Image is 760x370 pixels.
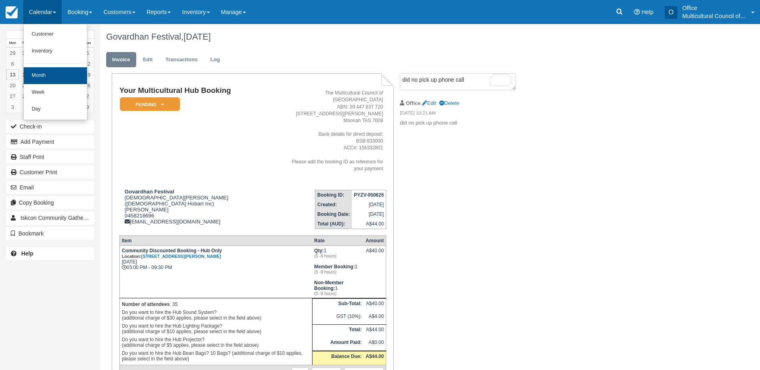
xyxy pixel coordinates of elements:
[81,91,94,102] a: 2
[366,248,384,260] div: A$40.00
[23,24,87,120] ul: Calendar
[6,166,94,179] a: Customer Print
[6,181,94,194] button: Email
[400,119,535,127] p: did no pick up phone call
[634,9,640,15] i: Help
[315,219,352,229] th: Total (AUD):
[312,312,363,324] td: GST (10%):
[19,91,31,102] a: 28
[24,101,87,118] a: Day
[314,269,361,274] em: (5 -9 hours)
[24,67,87,84] a: Month
[81,48,94,58] a: 5
[6,120,94,133] button: Check-in
[682,4,746,12] p: Office
[141,254,221,259] a: [STREET_ADDRESS][PERSON_NAME]
[19,58,31,69] a: 7
[159,52,204,68] a: Transactions
[364,299,386,312] td: A$40.00
[24,43,87,60] a: Inventory
[106,52,136,68] a: Invoice
[282,90,383,172] address: The Multicultural Council of [GEOGRAPHIC_DATA] ABN: 39 447 837 720 [STREET_ADDRESS][PERSON_NAME] ...
[314,253,361,258] em: (5 -9 hours)
[119,189,279,225] div: [DEMOGRAPHIC_DATA][PERSON_NAME] ([DEMOGRAPHIC_DATA] Hobart Inc) [PERSON_NAME] 0458218696 [EMAIL_A...
[314,264,355,269] strong: Member Booking
[312,338,363,351] th: Amount Paid:
[352,219,386,229] td: A$44.00
[6,58,19,69] a: 6
[315,209,352,219] th: Booking Date:
[312,325,363,338] th: Total:
[122,300,310,308] p: : 35
[400,73,516,90] textarea: To enrich screen reader interactions, please activate Accessibility in Grammarly extension settings
[81,80,94,91] a: 26
[364,338,386,351] td: A$0.00
[315,200,352,209] th: Created:
[122,336,310,349] p: Do you want to hire the Hub Projector? (additional charge of $5 applies, please select in the fie...
[106,32,664,42] h1: Govardhan Festival,
[6,102,19,113] a: 3
[19,69,31,80] a: 14
[81,39,94,48] th: Sun
[122,308,310,322] p: Do you want to hire the Hub Sound System? (additional charge of $30 applies, please select in the...
[6,69,19,80] a: 13
[204,52,226,68] a: Log
[352,200,386,209] td: [DATE]
[21,250,33,257] b: Help
[364,235,386,245] th: Amount
[81,69,94,80] a: 19
[354,192,384,198] strong: PYZV-050625
[122,302,169,307] strong: Number of attendees
[122,248,222,259] strong: Community Discounted Booking - Hub Only
[352,209,386,219] td: [DATE]
[19,80,31,91] a: 21
[312,351,363,365] th: Balance Due:
[125,189,174,195] strong: Govardhan Festival
[6,135,94,148] button: Add Payment
[119,245,312,298] td: [DATE] 03:00 PM - 09:30 PM
[122,254,221,259] small: Location:
[314,291,361,296] em: (5 -9 hours)
[364,325,386,338] td: A$44.00
[19,102,31,113] a: 4
[122,322,310,336] p: Do you want to hire the Hub Lighting Package? (additional charge of $10 applies, please select in...
[120,97,180,111] em: Pending
[81,58,94,69] a: 12
[6,48,19,58] a: 29
[6,6,18,18] img: checkfront-main-nav-mini-logo.png
[24,84,87,101] a: Week
[183,32,211,42] span: [DATE]
[314,280,343,291] strong: Non-Member Booking
[682,12,746,20] p: Multicultural Council of [GEOGRAPHIC_DATA]
[6,227,94,240] button: Bookmark
[665,6,677,19] div: O
[400,110,535,119] em: [DATE] 10:21 AM
[6,39,19,48] th: Mon
[122,349,310,363] p: Do you want to hire the Hub Bean Bags? 10 Bags? (additional charge of $10 applies, please select ...
[19,48,31,58] a: 30
[312,235,363,245] th: Rate
[439,100,459,106] a: Delete
[119,235,312,245] th: Item
[6,151,94,163] a: Staff Print
[19,39,31,48] th: Tue
[364,312,386,324] td: A$4.00
[6,196,94,209] button: Copy Booking
[406,100,421,106] strong: Office
[119,97,177,112] a: Pending
[6,247,94,260] a: Help
[81,102,94,113] a: 9
[312,245,363,298] td: 1 1 1
[6,91,19,102] a: 27
[422,100,436,106] a: Edit
[20,215,93,221] span: Iskcon Community Gathering
[6,80,19,91] a: 20
[314,248,324,253] strong: Qty
[312,299,363,312] th: Sub-Total:
[641,9,653,15] span: Help
[24,26,87,43] a: Customer
[6,211,94,224] a: Iskcon Community Gathering
[119,86,279,95] h1: Your Multicultural Hub Booking
[366,354,384,359] strong: A$44.00
[137,52,159,68] a: Edit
